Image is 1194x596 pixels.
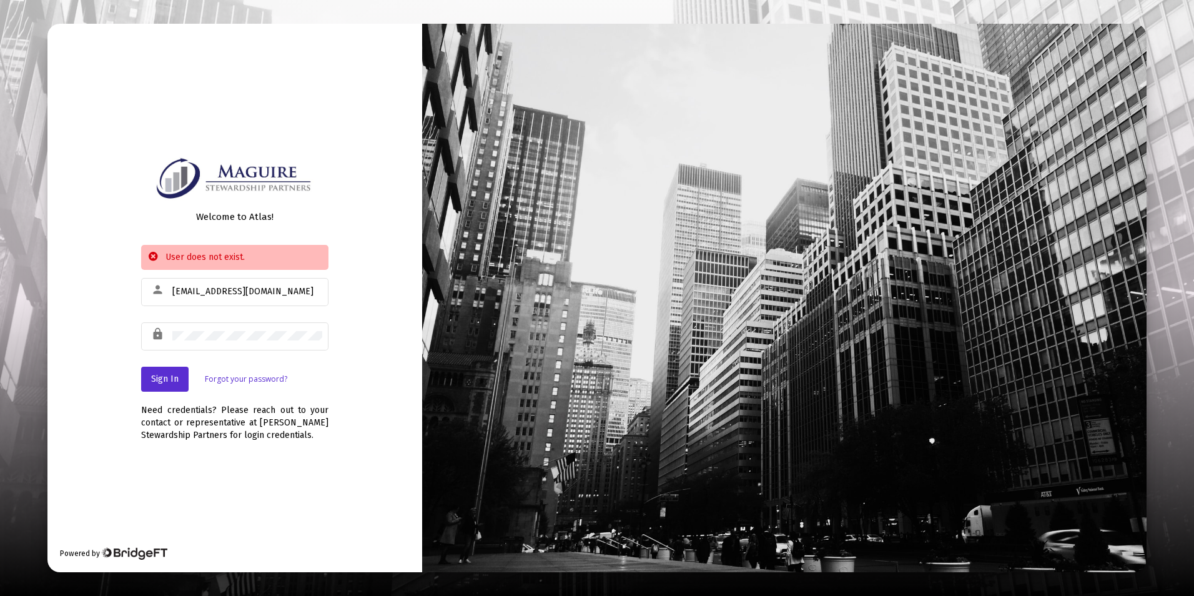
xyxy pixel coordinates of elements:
span: Sign In [151,374,179,384]
div: User does not exist. [141,245,328,270]
div: Welcome to Atlas! [141,211,328,223]
img: Bridge Financial Technology Logo [101,547,167,560]
div: Powered by [60,547,167,560]
div: Need credentials? Please reach out to your contact or representative at [PERSON_NAME] Stewardship... [141,392,328,442]
mat-icon: lock [151,327,166,342]
a: Forgot your password? [205,373,287,385]
mat-icon: person [151,282,166,297]
img: Logo [152,154,318,201]
button: Sign In [141,367,189,392]
input: Email or Username [172,287,322,297]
